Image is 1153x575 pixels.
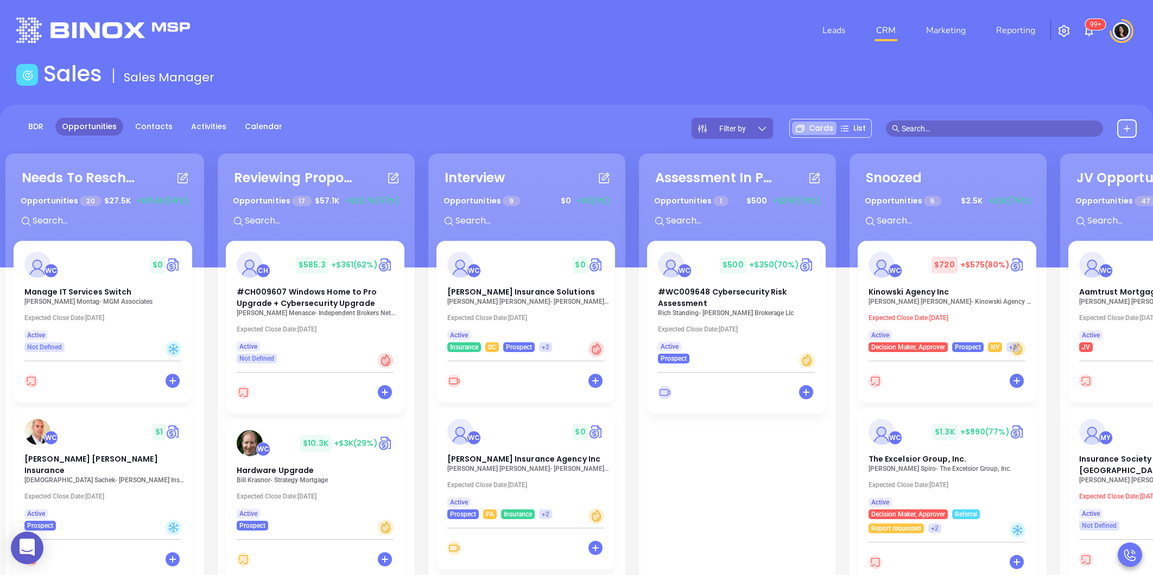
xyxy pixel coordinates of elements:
img: Quote [378,435,394,451]
a: Opportunities [55,118,123,136]
a: Marketing [922,20,970,41]
img: Aamtrust Mortgage [1079,252,1105,278]
span: Decision Maker, Approver [871,508,945,520]
span: +$990 (77%) [960,426,1010,437]
span: Davenport Insurance Solutions [447,286,595,297]
a: Leads [818,20,850,41]
span: Prospect [239,520,265,532]
span: search [892,125,899,132]
p: David Spiro - The Excelsior Group, Inc. [869,465,1031,472]
span: Not Defined [1082,520,1117,532]
input: Search... [876,214,1038,228]
span: +2 [931,522,939,534]
input: Search... [454,214,617,228]
p: Steve Straub - Straub Insurance Agency Inc [447,465,610,472]
div: SnoozedOpportunities 5$2.5K+$2K(79%) [858,162,1038,241]
span: Donius Patterson Insurance [24,453,158,476]
div: Needs To Reschedule [22,168,141,188]
span: Active [871,496,889,508]
span: $ 1 [153,424,166,440]
a: Reporting [992,20,1040,41]
input: Search... [244,214,407,228]
span: $ 2.5K [958,193,985,209]
img: Hardware Upgrade [237,430,263,456]
input: Search… [902,123,1097,135]
input: Search... [665,214,828,228]
img: iconNotification [1082,24,1095,37]
a: Quote [799,257,815,273]
span: Prospect [506,341,532,353]
span: $ 57.1K [312,193,342,209]
img: Manage IT Services Switch [24,252,50,278]
span: Not Defined [239,353,274,365]
div: Walter Contreras [1099,264,1113,278]
span: +$350 (70%) [749,259,799,270]
img: Quote [166,424,181,440]
span: +$2K (79%) [988,195,1031,207]
p: Opportunities [654,191,729,211]
img: Quote [1010,424,1025,440]
a: Quote [378,257,394,273]
span: SC [488,341,496,353]
span: Prospect [955,341,981,353]
div: profileWalter Contreras$0Circle dollar[PERSON_NAME] Insurance Solutions[PERSON_NAME] [PERSON_NAME... [436,241,617,408]
div: Warm [1010,341,1025,357]
div: Hot [588,341,604,357]
p: Expected Close Date: [DATE] [237,493,400,500]
div: Cards [792,122,837,135]
div: Warm [378,520,394,535]
img: Quote [1010,257,1025,273]
img: Quote [588,424,604,440]
img: logo [16,17,190,43]
div: Walter Contreras [44,264,58,278]
div: profileCarla Humber$585.3+$361(62%)Circle dollar#CH009607 Windows Home to Pro Upgrade + Cybersecu... [226,241,407,419]
p: Opportunities [444,191,521,211]
span: 20 [80,196,101,206]
div: Snoozed [866,168,922,188]
img: The Excelsior Group, Inc. [869,419,895,445]
a: profileWalter Contreras$720+$575(80%)Circle dollarKinowski Agency Inc[PERSON_NAME] [PERSON_NAME]-... [858,241,1036,352]
span: $ 500 [744,193,770,209]
img: Davenport Insurance Solutions [447,252,473,278]
div: Reviewing Proposal [234,168,353,188]
div: Cold [1010,522,1025,538]
div: Hot [378,353,394,368]
a: Quote [166,257,181,273]
div: Walter Contreras [677,264,692,278]
span: Active [239,508,257,520]
img: #CH009607 Windows Home to Pro Upgrade + Cybersecurity Upgrade [237,252,263,278]
span: Prospect [27,520,53,532]
span: $ 585.3 [296,257,328,273]
span: Insurance [504,508,532,520]
img: iconSetting [1057,24,1070,37]
div: InterviewOpportunities 9$0+$0(0%) [436,162,617,241]
span: Prospect [661,353,687,365]
p: Philip Davenport - Davenport Insurance Solutions [447,298,610,305]
span: $ 500 [720,257,746,273]
span: $ 0 [558,193,574,209]
div: Assessment In Progress [655,168,775,188]
a: profileWalter Contreras$1.3K+$990(77%)Circle dollarThe Excelsior Group, Inc.[PERSON_NAME] Spiro- ... [858,408,1036,533]
span: +$361 (62%) [331,259,378,270]
span: Active [239,341,257,353]
a: BDR [22,118,50,136]
img: Quote [588,257,604,273]
img: Straub Insurance Agency Inc [447,419,473,445]
div: Cold [166,520,181,535]
a: Activities [185,118,233,136]
a: profileWalter Contreras$1Circle dollar[PERSON_NAME] [PERSON_NAME] Insurance[DEMOGRAPHIC_DATA] Sac... [14,408,192,531]
span: Active [27,508,45,520]
span: $ 1.3K [932,424,958,440]
p: Expected Close Date: [DATE] [447,314,610,322]
div: Walter Contreras [888,264,902,278]
div: profileWalter Contreras$500+$350(70%)Circle dollar#WC009648 Cybersecurity Risk AssessmentRich Sta... [647,241,828,419]
span: NY [991,341,999,353]
span: +2 [1009,341,1017,353]
p: Expected Close Date: [DATE] [447,481,610,489]
a: profileWalter Contreras$0Circle dollar[PERSON_NAME] Insurance Solutions[PERSON_NAME] [PERSON_NAME... [436,241,615,352]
